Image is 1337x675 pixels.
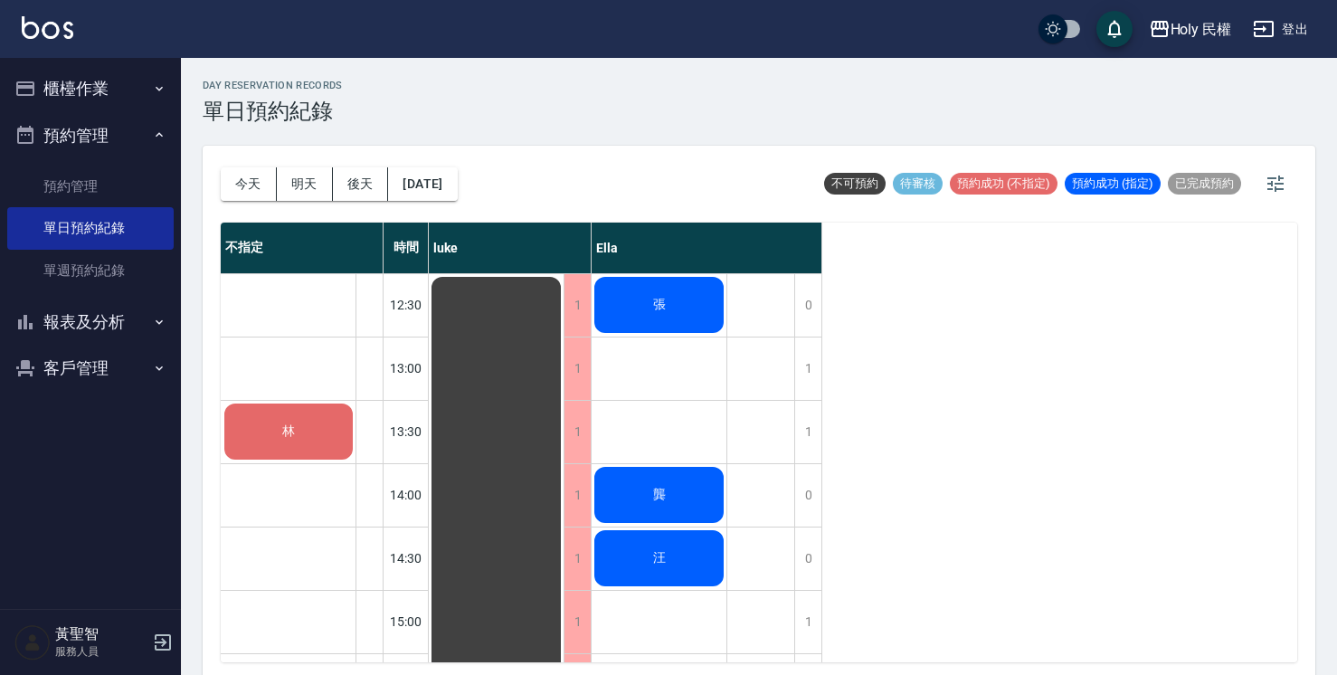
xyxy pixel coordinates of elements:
[7,207,174,249] a: 單日預約紀錄
[429,223,592,273] div: luke
[55,625,147,643] h5: 黃聖智
[55,643,147,660] p: 服務人員
[203,80,343,91] h2: day Reservation records
[221,223,384,273] div: 不指定
[22,16,73,39] img: Logo
[333,167,389,201] button: 後天
[388,167,457,201] button: [DATE]
[824,176,886,192] span: 不可預約
[1171,18,1232,41] div: Holy 民權
[794,337,821,400] div: 1
[277,167,333,201] button: 明天
[7,250,174,291] a: 單週預約紀錄
[564,337,591,400] div: 1
[384,337,429,400] div: 13:00
[221,167,277,201] button: 今天
[564,274,591,337] div: 1
[14,624,51,661] img: Person
[794,464,821,527] div: 0
[564,591,591,653] div: 1
[564,464,591,527] div: 1
[1142,11,1239,48] button: Holy 民權
[1065,176,1161,192] span: 預約成功 (指定)
[279,423,299,440] span: 林
[7,112,174,159] button: 預約管理
[592,223,822,273] div: Ella
[950,176,1057,192] span: 預約成功 (不指定)
[7,166,174,207] a: 預約管理
[7,65,174,112] button: 櫃檯作業
[384,463,429,527] div: 14:00
[7,299,174,346] button: 報表及分析
[650,297,669,313] span: 張
[650,487,669,503] span: 龔
[384,400,429,463] div: 13:30
[1096,11,1133,47] button: save
[794,528,821,590] div: 0
[1246,13,1315,46] button: 登出
[564,401,591,463] div: 1
[384,273,429,337] div: 12:30
[1168,176,1241,192] span: 已完成預約
[794,591,821,653] div: 1
[7,345,174,392] button: 客戶管理
[384,223,429,273] div: 時間
[794,401,821,463] div: 1
[384,527,429,590] div: 14:30
[650,550,669,566] span: 汪
[384,590,429,653] div: 15:00
[794,274,821,337] div: 0
[893,176,943,192] span: 待審核
[564,528,591,590] div: 1
[203,99,343,124] h3: 單日預約紀錄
